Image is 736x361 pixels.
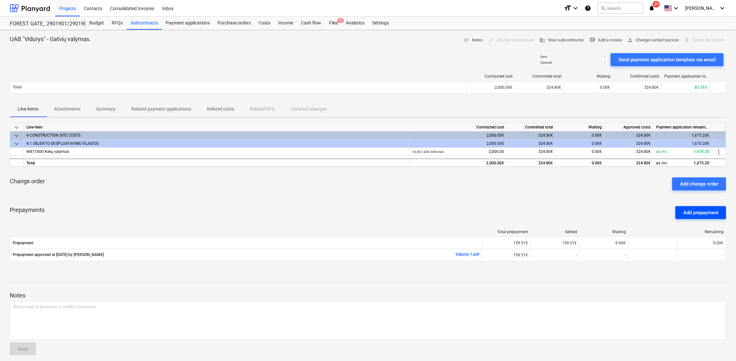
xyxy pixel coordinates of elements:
button: Change contact person [625,35,681,45]
span: Change contact person [627,37,679,44]
i: format_size [564,4,572,12]
div: 2,000.00 [412,148,504,156]
span: View subcontractor [539,37,584,44]
div: 1,675.20 [656,159,709,167]
div: Files [325,17,342,30]
a: Costs [255,17,274,30]
p: Related payment applications [131,106,191,113]
i: keyboard_arrow_down [572,4,579,12]
div: 2,000.00€ [466,82,515,93]
button: Add change order [672,177,726,190]
button: View subcontractor [537,35,587,45]
a: Subcontracts [127,17,162,30]
p: UAB "Vidurys" - Gatvių valymas. [10,35,91,43]
span: 324.80€ [546,85,561,90]
a: Purchase orders [214,17,255,30]
p: Change order [10,177,45,185]
button: Add a review [587,35,625,45]
div: 1,675.20€ [654,140,712,148]
span: 0.00€ [592,149,602,154]
i: keyboard_arrow_down [718,4,726,12]
div: Remaining [680,230,724,234]
p: - [604,54,605,59]
div: Contracted cost [469,74,513,79]
div: 324.80€ [605,140,654,148]
div: Waiting [556,123,605,131]
div: Payment application remaining [664,74,708,79]
a: Settings [368,17,393,30]
div: Cash flow [297,17,325,30]
div: Contracted cost [409,123,507,131]
div: 159.51€ [482,238,531,248]
iframe: Chat Widget [703,330,736,361]
a: Vidurys 1.pdf [456,252,479,257]
a: Budget [85,17,108,30]
div: 324.80€ [507,131,556,140]
div: 4.1 OBJEKTO EKSPLOATAVIMO IŠLAIDOS [26,140,406,148]
span: 35 [653,1,660,8]
div: Waiting [582,230,626,234]
a: Files9+ [325,17,342,30]
p: Related costs [207,106,234,113]
div: Total prepayment [485,230,528,234]
div: 0.00€ [556,158,605,167]
div: 159.51€ [531,238,579,248]
i: notifications [648,4,655,12]
span: rate_review [589,37,595,43]
div: 324.80€ [605,158,654,167]
div: 4 CONSTRUCTION SITE COSTS [26,131,406,140]
div: Committed total [507,123,556,131]
div: Total [24,158,409,167]
div: 324.80€ [507,158,556,167]
span: person [627,37,633,43]
div: Send payment application template via email [618,55,716,64]
div: 159.51€ [482,250,531,260]
small: 10.00 × 200.00€ / mėn. [412,150,445,154]
span: Prepayment [13,241,479,245]
p: Notes [10,292,726,299]
span: search [601,6,606,11]
div: FOREST GATE_ 2901901/2901902/2901903 [10,21,78,27]
div: Income [274,17,297,30]
span: Add a review [589,37,622,44]
a: Analytics [342,17,368,30]
span: 324.80€ [636,149,651,154]
div: Payment application remaining [654,123,712,131]
span: 9+ [337,18,344,23]
span: 83.76% [695,85,708,90]
span: 324.80€ [644,85,659,90]
p: Sent : [540,54,547,59]
span: more_vert [715,148,723,156]
div: - [531,250,579,260]
button: Notes [461,35,486,45]
div: 0.00€ [579,238,628,248]
div: - [579,250,628,260]
div: Committed total [518,74,561,79]
a: Payment applications [162,17,214,30]
div: Confirmed costs [616,74,659,79]
span: [PERSON_NAME] [685,6,718,11]
div: 2,000.00€ [409,140,507,148]
small: 83.76% [656,161,667,165]
span: keyboard_arrow_down [13,140,21,148]
div: 1,675.20€ [654,131,712,140]
p: Attachments [54,106,80,113]
p: Summary [96,106,116,113]
div: 2,000.00€ [409,158,507,167]
p: - [604,60,605,65]
span: 324.80€ [538,149,553,154]
div: RFQs [108,17,127,30]
small: 83.76% [656,150,667,154]
i: keyboard_arrow_down [672,4,680,12]
button: Search [598,3,643,14]
div: Waiting [567,74,610,79]
span: Notes [463,37,483,44]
